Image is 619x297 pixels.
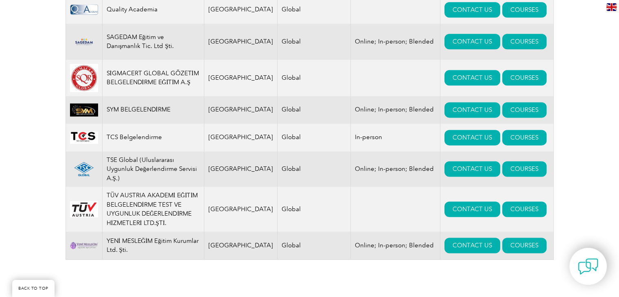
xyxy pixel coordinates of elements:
a: CONTACT US [444,238,500,253]
td: Online; In-person; Blended [351,96,440,124]
td: Global [278,187,351,231]
td: In-person [351,124,440,151]
a: CONTACT US [444,201,500,217]
td: Global [278,151,351,187]
img: contact-chat.png [578,256,598,277]
a: COURSES [502,130,547,145]
td: Global [278,60,351,96]
img: 96bcf279-912b-ec11-b6e6-002248183798-logo.jpg [70,64,98,92]
img: 57225024-9ac7-ef11-a72f-000d3ad148a4-logo.png [70,238,98,253]
a: CONTACT US [444,102,500,118]
img: 82fc6c71-8733-ed11-9db1-00224817fa54-logo.png [70,28,98,56]
a: COURSES [502,2,547,17]
a: CONTACT US [444,161,500,177]
a: CONTACT US [444,2,500,17]
td: Online; In-person; Blended [351,24,440,60]
a: COURSES [502,102,547,118]
img: 613cfb79-3206-ef11-9f89-6045bde6fda5-logo.png [70,162,98,177]
td: YENİ MESLEĞİM Eğitim Kurumlar Ltd. Şti. [102,231,204,260]
td: TSE Global (Uluslararası Uygunluk Değerlendirme Servisi A.Ş.) [102,151,204,187]
a: COURSES [502,161,547,177]
td: [GEOGRAPHIC_DATA] [204,151,278,187]
td: SAGEDAM Eğitim ve Danışmanlık Tic. Ltd Şti. [102,24,204,60]
td: [GEOGRAPHIC_DATA] [204,96,278,124]
a: COURSES [502,201,547,217]
td: Online; In-person; Blended [351,231,440,260]
td: TÜV AUSTRIA AKADEMİ EĞİTİM BELGELENDİRME TEST VE UYGUNLUK DEĞERLENDİRME HİZMETLERİ LTD.ŞTİ. [102,187,204,231]
td: [GEOGRAPHIC_DATA] [204,24,278,60]
td: Global [278,96,351,124]
td: [GEOGRAPHIC_DATA] [204,124,278,151]
td: SİGMACERT GLOBAL GÖZETİM BELGELENDİRME EĞİTİM A.Ş [102,60,204,96]
a: COURSES [502,34,547,49]
a: BACK TO TOP [12,280,55,297]
td: TCS Belgelendirme [102,124,204,151]
td: Global [278,24,351,60]
td: [GEOGRAPHIC_DATA] [204,231,278,260]
a: COURSES [502,238,547,253]
td: [GEOGRAPHIC_DATA] [204,60,278,96]
a: CONTACT US [444,130,500,145]
img: en [606,3,617,11]
img: 6cd35cc7-366f-eb11-a812-002248153038-logo.png [70,201,98,217]
td: Global [278,231,351,260]
td: Online; In-person; Blended [351,151,440,187]
img: 332d7e0c-38db-ea11-a813-000d3a79722d-logo.png [70,4,98,15]
img: ba54cc5a-3a2b-ee11-9966-000d3ae1a86f-logo.jpg [70,103,98,116]
td: [GEOGRAPHIC_DATA] [204,187,278,231]
a: CONTACT US [444,70,500,85]
a: CONTACT US [444,34,500,49]
td: Global [278,124,351,151]
img: 63e782e8-969b-ea11-a812-000d3a79722d%20-logo.jpg [70,131,98,144]
td: SYM BELGELENDİRME [102,96,204,124]
a: COURSES [502,70,547,85]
